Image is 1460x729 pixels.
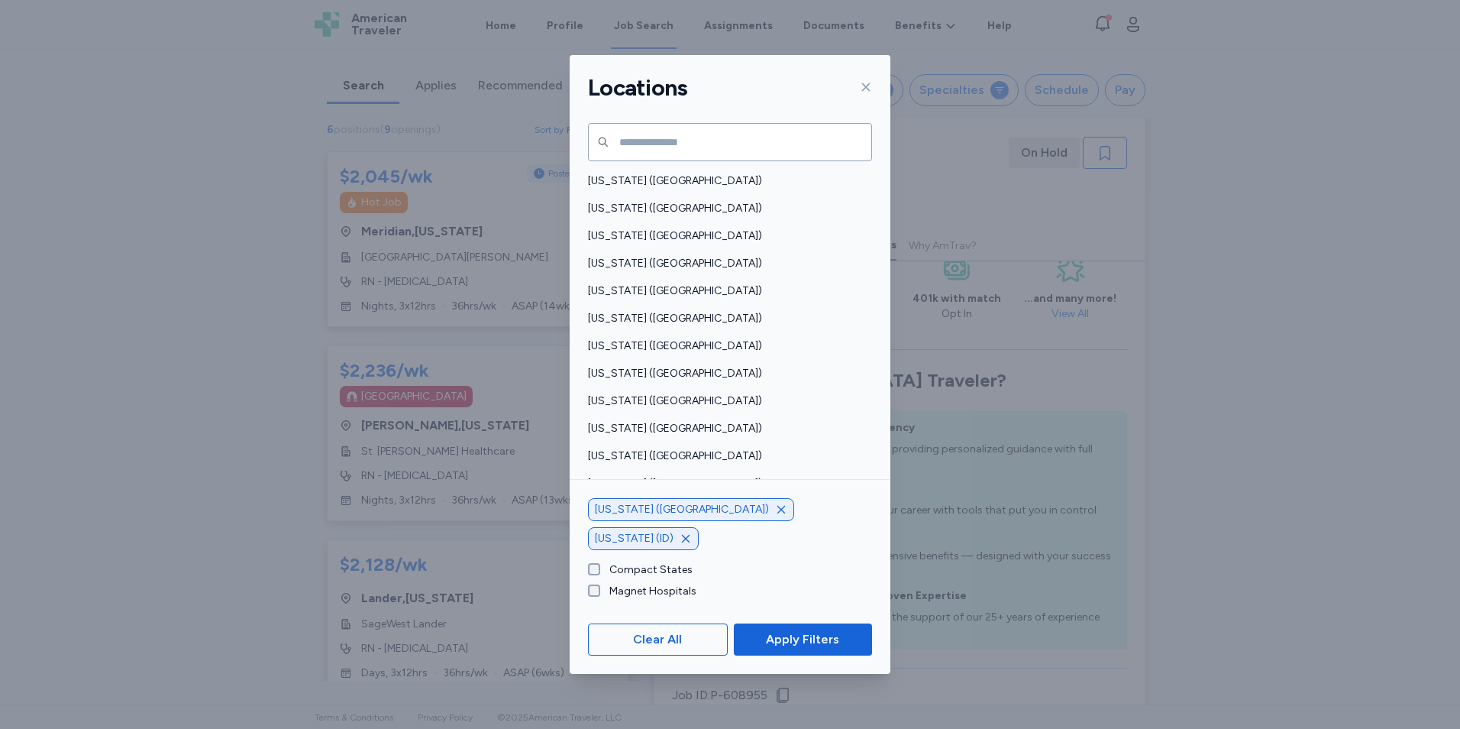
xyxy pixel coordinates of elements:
span: Apply Filters [766,630,839,649]
label: Compact States [600,562,693,578]
span: [US_STATE] ([GEOGRAPHIC_DATA]) [588,421,863,436]
button: Clear All [588,624,728,656]
span: [US_STATE] ([GEOGRAPHIC_DATA]) [588,201,863,216]
span: [US_STATE] ([GEOGRAPHIC_DATA]) [588,173,863,189]
button: Apply Filters [734,624,872,656]
span: [US_STATE] (ID) [595,531,673,546]
span: [US_STATE] ([GEOGRAPHIC_DATA]) [588,394,863,409]
span: Clear All [633,630,682,649]
span: [US_STATE] ([GEOGRAPHIC_DATA]) [595,502,769,517]
span: [US_STATE] ([GEOGRAPHIC_DATA]) [588,366,863,381]
span: [US_STATE] ([GEOGRAPHIC_DATA]) [588,228,863,244]
span: [US_STATE] ([GEOGRAPHIC_DATA]) [588,311,863,326]
span: [US_STATE] ([GEOGRAPHIC_DATA]) [588,476,863,491]
span: [US_STATE] ([GEOGRAPHIC_DATA]) [588,256,863,271]
span: [US_STATE] ([GEOGRAPHIC_DATA]) [588,449,863,464]
label: Magnet Hospitals [600,584,696,599]
span: [US_STATE] ([GEOGRAPHIC_DATA]) [588,283,863,299]
span: [US_STATE] ([GEOGRAPHIC_DATA]) [588,339,863,354]
h1: Locations [588,73,687,102]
